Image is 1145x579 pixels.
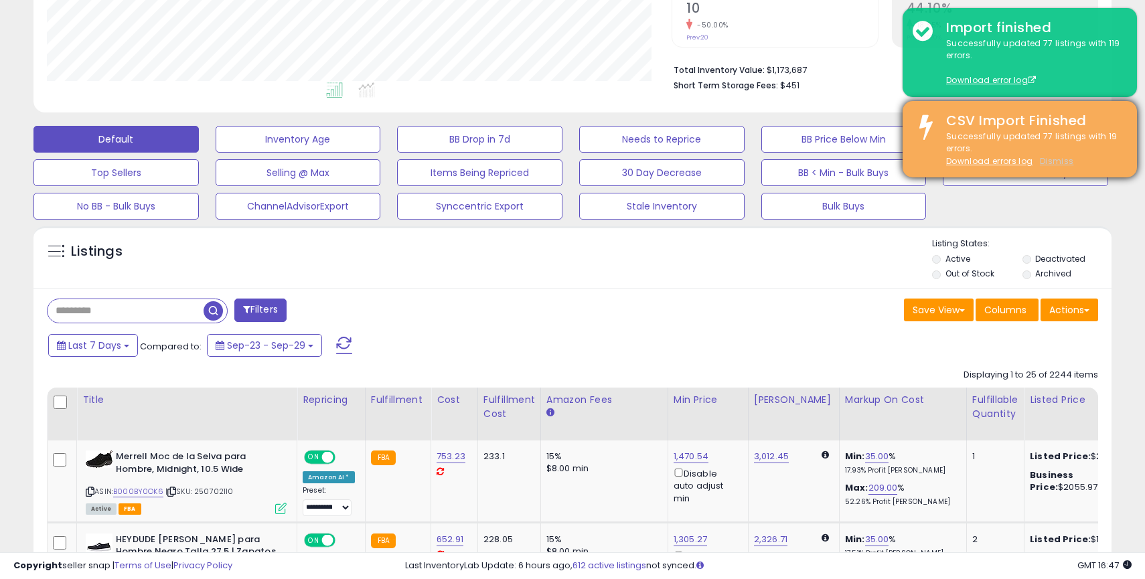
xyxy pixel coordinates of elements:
a: 209.00 [868,481,898,495]
button: Sep-23 - Sep-29 [207,334,322,357]
button: 30 Day Decrease [579,159,745,186]
span: All listings currently available for purchase on Amazon [86,503,117,515]
span: Columns [984,303,1026,317]
b: Total Inventory Value: [674,64,765,76]
div: $8.00 min [546,463,658,475]
div: % [845,533,956,558]
a: B000BY0OK6 [113,486,163,497]
span: | SKU: 250702110 [165,486,234,497]
small: FBA [371,533,396,548]
a: 35.00 [865,450,889,463]
span: ON [305,452,322,463]
button: Selling @ Max [216,159,381,186]
b: Business Price: [1030,469,1073,493]
small: FBA [371,450,396,465]
img: 31S3ukCVfVL._SL40_.jpg [86,533,112,560]
a: 35.00 [865,533,889,546]
a: 2,326.71 [754,533,787,546]
small: -50.00% [692,20,729,30]
small: Prev: 20 [686,33,708,42]
span: FBA [119,503,141,515]
b: Listed Price: [1030,533,1091,546]
div: Last InventoryLab Update: 6 hours ago, not synced. [405,560,1132,572]
a: Download error log [946,74,1036,86]
div: Markup on Cost [845,393,961,407]
div: ASIN: [86,450,287,513]
a: 3,012.45 [754,450,789,463]
h2: 10 [686,1,877,19]
div: Amazon Fees [546,393,662,407]
button: Save View [904,299,974,321]
div: seller snap | | [13,560,232,572]
div: Fulfillment Cost [483,393,535,421]
button: Inventory Age [216,126,381,153]
a: 1,470.54 [674,450,708,463]
a: 612 active listings [572,559,646,572]
p: 17.93% Profit [PERSON_NAME] [845,466,956,475]
label: Archived [1035,268,1071,279]
div: Displaying 1 to 25 of 2244 items [964,369,1098,382]
span: OFF [333,452,355,463]
a: Privacy Policy [173,559,232,572]
button: Needs to Reprice [579,126,745,153]
span: Compared to: [140,340,202,353]
th: The percentage added to the cost of goods (COGS) that forms the calculator for Min & Max prices. [839,388,966,440]
span: Last 7 Days [68,339,121,352]
button: Default [33,126,199,153]
span: ON [305,534,322,546]
button: BB Drop in 7d [397,126,562,153]
a: 753.23 [437,450,465,463]
div: Disable auto adjust min [674,466,738,505]
button: Bulk Buys [761,193,927,220]
div: Preset: [303,486,355,516]
button: Columns [976,299,1039,321]
div: Min Price [674,393,743,407]
button: Synccentric Export [397,193,562,220]
u: Dismiss [1040,155,1073,167]
div: Successfully updated 77 listings with 119 errors. [936,37,1127,87]
img: 41UirjggBQL._SL40_.jpg [86,450,112,468]
div: CSV Import Finished [936,111,1127,131]
b: Min: [845,533,865,546]
button: Actions [1041,299,1098,321]
label: Deactivated [1035,253,1085,264]
div: Cost [437,393,472,407]
button: Filters [234,299,287,322]
button: ChannelAdvisorExport [216,193,381,220]
p: 52.26% Profit [PERSON_NAME] [845,497,956,507]
div: Successfully updated 77 listings with 19 errors. [936,131,1127,168]
span: $451 [780,79,799,92]
div: 228.05 [483,533,530,546]
b: Listed Price: [1030,450,1091,463]
a: Download errors log [946,155,1033,167]
button: Items Being Repriced [397,159,562,186]
button: BB Price Below Min [761,126,927,153]
small: Amazon Fees. [546,407,554,419]
button: No BB - Bulk Buys [33,193,199,220]
div: 2 [972,533,1014,546]
label: Out of Stock [945,268,994,279]
b: Min: [845,450,865,463]
h5: Listings [71,242,123,261]
strong: Copyright [13,559,62,572]
div: Import finished [936,18,1127,37]
div: 15% [546,450,658,463]
button: BB < Min - Bulk Buys [761,159,927,186]
b: Short Term Storage Fees: [674,80,778,91]
button: Top Sellers [33,159,199,186]
div: % [845,450,956,475]
div: $1,305.27 [1030,533,1141,546]
button: Last 7 Days [48,334,138,357]
div: Title [82,393,291,407]
span: Sep-23 - Sep-29 [227,339,305,352]
div: Amazon AI * [303,471,355,483]
div: [PERSON_NAME] [754,393,834,407]
div: $2055.97 [1030,469,1141,493]
label: Active [945,253,970,264]
b: Merrell Moc de la Selva para Hombre, Midnight, 10.5 Wide [116,450,279,479]
div: $2,076.74 [1030,450,1141,463]
p: Listing States: [932,238,1111,250]
b: Max: [845,481,868,494]
div: Fulfillment [371,393,425,407]
a: 652.91 [437,533,463,546]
